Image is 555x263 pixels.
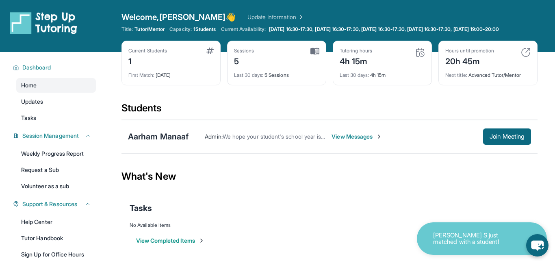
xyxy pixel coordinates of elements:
[19,132,91,140] button: Session Management
[234,54,254,67] div: 5
[340,54,372,67] div: 4h 15m
[376,133,382,140] img: Chevron-Right
[445,72,467,78] span: Next title :
[22,200,77,208] span: Support & Resources
[269,26,499,33] span: [DATE] 16:30-17:30, [DATE] 16:30-17:30, [DATE] 16:30-17:30, [DATE] 16:30-17:30, [DATE] 19:00-20:00
[206,48,214,54] img: card
[128,72,154,78] span: First Match :
[247,13,304,21] a: Update Information
[310,48,319,55] img: card
[128,131,189,142] div: Aarham Manaaf
[415,48,425,57] img: card
[483,128,531,145] button: Join Meeting
[16,94,96,109] a: Updates
[121,102,538,120] div: Students
[221,26,266,33] span: Current Availability:
[16,111,96,125] a: Tasks
[234,72,263,78] span: Last 30 days :
[16,163,96,177] a: Request a Sub
[445,48,494,54] div: Hours until promotion
[19,63,91,72] button: Dashboard
[130,202,152,214] span: Tasks
[128,54,167,67] div: 1
[16,231,96,246] a: Tutor Handbook
[22,132,79,140] span: Session Management
[21,81,37,89] span: Home
[130,222,529,228] div: No Available Items
[526,234,548,256] button: chat-button
[332,133,382,141] span: View Messages
[16,215,96,229] a: Help Center
[521,48,531,57] img: card
[16,179,96,193] a: Volunteer as a sub
[296,13,304,21] img: Chevron Right
[169,26,192,33] span: Capacity:
[16,247,96,262] a: Sign Up for Office Hours
[121,26,133,33] span: Title:
[445,67,531,78] div: Advanced Tutor/Mentor
[19,200,91,208] button: Support & Resources
[193,26,216,33] span: 1 Students
[234,67,319,78] div: 5 Sessions
[10,11,77,34] img: logo
[134,26,165,33] span: Tutor/Mentor
[121,11,236,23] span: Welcome, [PERSON_NAME] 👋
[16,78,96,93] a: Home
[234,48,254,54] div: Sessions
[16,146,96,161] a: Weekly Progress Report
[128,67,214,78] div: [DATE]
[136,237,205,245] button: View Completed Items
[21,114,36,122] span: Tasks
[340,48,372,54] div: Tutoring hours
[445,54,494,67] div: 20h 45m
[490,134,525,139] span: Join Meeting
[121,159,538,194] div: What's New
[21,98,43,106] span: Updates
[22,63,51,72] span: Dashboard
[340,67,425,78] div: 4h 15m
[205,133,222,140] span: Admin :
[128,48,167,54] div: Current Students
[267,26,501,33] a: [DATE] 16:30-17:30, [DATE] 16:30-17:30, [DATE] 16:30-17:30, [DATE] 16:30-17:30, [DATE] 19:00-20:00
[340,72,369,78] span: Last 30 days :
[433,232,514,246] p: [PERSON_NAME] S just matched with a student!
